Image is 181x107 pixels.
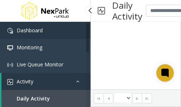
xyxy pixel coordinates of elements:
[7,62,13,68] img: 'icon'
[7,79,13,85] img: 'icon'
[17,78,33,85] span: Activity
[7,45,13,51] img: 'icon'
[1,73,90,90] a: Activity
[7,28,13,34] img: 'icon'
[1,90,90,107] a: Daily Activity
[17,27,43,34] span: Dashboard
[17,95,50,102] span: Daily Activity
[17,61,63,68] span: Live Queue Monitor
[17,44,42,51] span: Monitoring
